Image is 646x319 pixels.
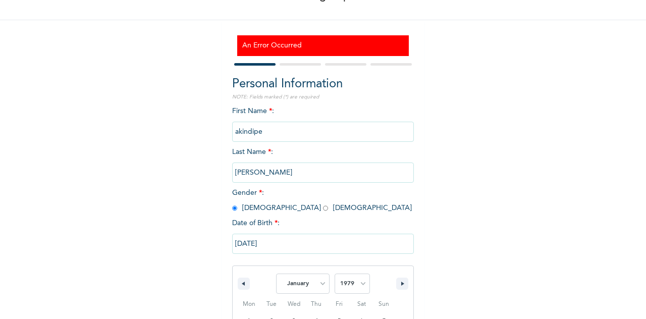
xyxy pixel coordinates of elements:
h2: Personal Information [232,75,414,93]
span: Fri [328,296,350,312]
span: Last Name : [232,148,414,176]
span: Thu [305,296,328,312]
span: Tue [260,296,283,312]
h3: An Error Occurred [242,40,404,51]
span: Gender : [DEMOGRAPHIC_DATA] [DEMOGRAPHIC_DATA] [232,189,412,211]
span: Wed [283,296,305,312]
input: DD-MM-YYYY [232,234,414,254]
span: Sat [350,296,373,312]
span: Date of Birth : [232,218,280,229]
span: Mon [238,296,260,312]
span: Sun [372,296,395,312]
input: Enter your last name [232,163,414,183]
p: NOTE: Fields marked (*) are required [232,93,414,101]
input: Enter your first name [232,122,414,142]
span: First Name : [232,108,414,135]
